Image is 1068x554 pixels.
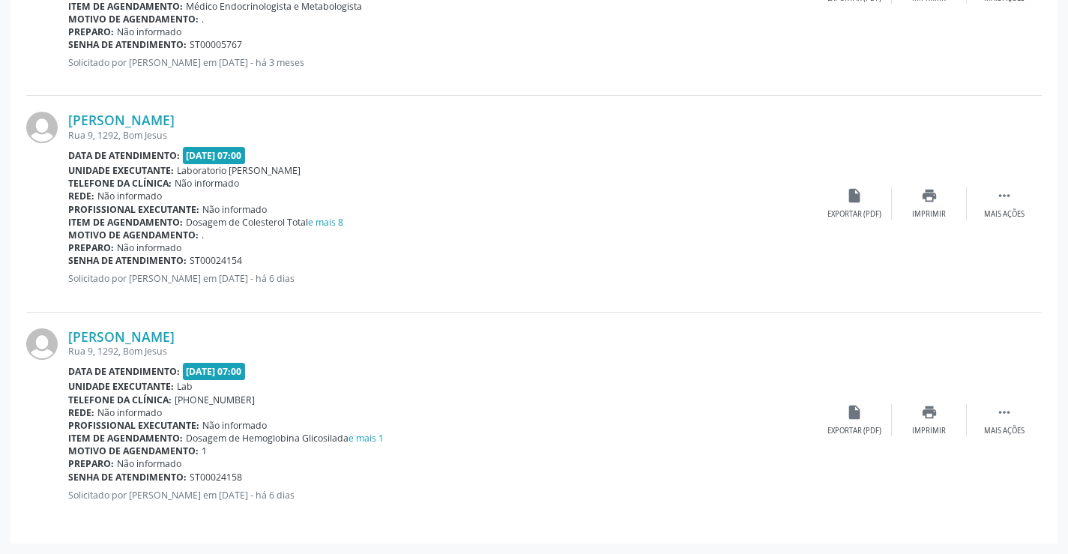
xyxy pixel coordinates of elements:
img: img [26,328,58,360]
b: Profissional executante: [68,203,199,216]
div: Rua 9, 1292, Bom Jesus [68,345,817,358]
span: Não informado [202,419,267,432]
div: Exportar (PDF) [827,426,881,436]
div: Imprimir [912,209,946,220]
div: Exportar (PDF) [827,209,881,220]
b: Profissional executante: [68,419,199,432]
i: insert_drive_file [846,187,863,204]
span: Não informado [97,406,162,419]
b: Unidade executante: [68,380,174,393]
b: Preparo: [68,457,114,470]
b: Telefone da clínica: [68,177,172,190]
p: Solicitado por [PERSON_NAME] em [DATE] - há 6 dias [68,272,817,285]
p: Solicitado por [PERSON_NAME] em [DATE] - há 6 dias [68,489,817,502]
span: [DATE] 07:00 [183,147,246,164]
span: Não informado [175,177,239,190]
b: Motivo de agendamento: [68,229,199,241]
b: Senha de atendimento: [68,254,187,267]
i:  [996,187,1013,204]
span: Não informado [202,203,267,216]
div: Mais ações [984,209,1025,220]
span: Lab [177,380,193,393]
span: [DATE] 07:00 [183,363,246,380]
span: Não informado [97,190,162,202]
span: . [202,13,204,25]
span: Não informado [117,241,181,254]
div: Mais ações [984,426,1025,436]
i: print [921,187,938,204]
span: ST00024154 [190,254,242,267]
span: ST00024158 [190,471,242,484]
b: Motivo de agendamento: [68,13,199,25]
b: Preparo: [68,241,114,254]
span: . [202,229,204,241]
i:  [996,404,1013,421]
b: Preparo: [68,25,114,38]
b: Rede: [68,190,94,202]
span: Não informado [117,457,181,470]
b: Unidade executante: [68,164,174,177]
b: Telefone da clínica: [68,394,172,406]
i: insert_drive_file [846,404,863,421]
a: e mais 8 [308,216,343,229]
span: [PHONE_NUMBER] [175,394,255,406]
div: Rua 9, 1292, Bom Jesus [68,129,817,142]
b: Item de agendamento: [68,216,183,229]
div: Imprimir [912,426,946,436]
b: Senha de atendimento: [68,471,187,484]
b: Senha de atendimento: [68,38,187,51]
a: [PERSON_NAME] [68,328,175,345]
span: Dosagem de Hemoglobina Glicosilada [186,432,384,445]
span: Dosagem de Colesterol Total [186,216,343,229]
img: img [26,112,58,143]
span: Não informado [117,25,181,38]
p: Solicitado por [PERSON_NAME] em [DATE] - há 3 meses [68,56,817,69]
b: Item de agendamento: [68,432,183,445]
a: e mais 1 [349,432,384,445]
i: print [921,404,938,421]
span: 1 [202,445,207,457]
span: ST00005767 [190,38,242,51]
b: Data de atendimento: [68,149,180,162]
a: [PERSON_NAME] [68,112,175,128]
b: Rede: [68,406,94,419]
span: Laboratorio [PERSON_NAME] [177,164,301,177]
b: Data de atendimento: [68,365,180,378]
b: Motivo de agendamento: [68,445,199,457]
